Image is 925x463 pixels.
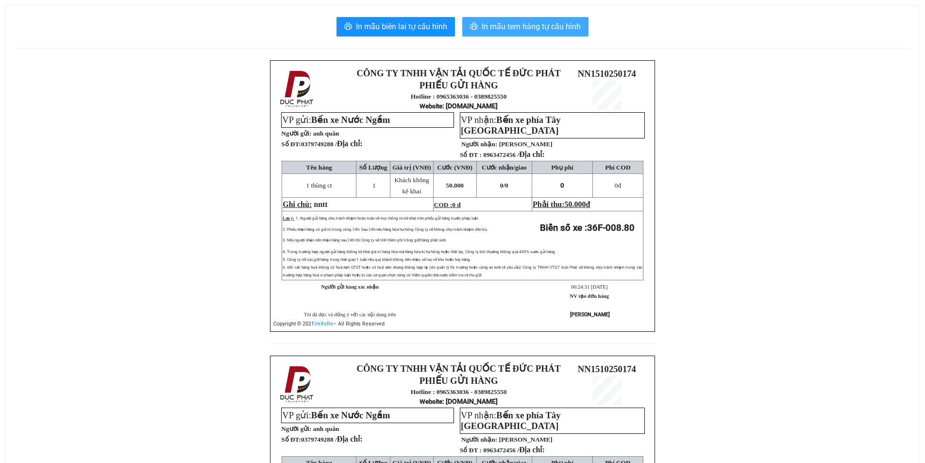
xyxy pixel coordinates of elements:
[565,200,586,208] span: 50.000
[357,68,561,78] strong: CÔNG TY TNHH VẬN TẢI QUỐC TẾ ĐỨC PHÁT
[311,410,390,420] span: Bến xe Nước Ngầm
[551,164,573,171] span: Phụ phí
[321,284,379,290] strong: Người gửi hàng xác nhận
[461,115,560,136] span: VP nhận:
[283,200,312,208] span: Ghi chú:
[306,182,332,189] span: 1 thùng ct
[460,151,482,158] strong: Số ĐT :
[560,182,564,189] span: 0
[282,115,390,125] span: VP gửi:
[306,164,332,171] span: Tên hàng
[344,22,352,32] span: printer
[500,182,508,189] span: 0/
[482,164,527,171] span: Cước nhận/giao
[452,201,460,208] span: 0 đ
[314,321,333,327] a: VeXeRe
[420,376,498,386] strong: PHIẾU GỬI HÀNG
[586,200,590,208] span: đ
[605,164,630,171] span: Phí COD
[372,182,376,189] span: 1
[273,321,385,327] span: Copyright © 2021 – All Rights Reserved
[460,446,482,454] strong: Số ĐT :
[540,223,635,233] strong: Biển số xe :
[461,410,560,431] span: Bến xe phía Tây [GEOGRAPHIC_DATA]
[357,363,561,374] strong: CÔNG TY TNHH VẬN TẢI QUỐC TẾ ĐỨC PHÁT
[283,257,471,262] span: 5: Công ty chỉ lưu giữ hàng trong thời gian 1 tuần nếu quý khách không đến nhận, sẽ lưu về kho ho...
[470,22,478,32] span: printer
[499,436,552,443] span: [PERSON_NAME]
[411,388,507,395] strong: Hotline : 0965363036 - 0389825550
[283,238,446,242] span: 3: Nếu người nhận đến nhận hàng sau 24h thì Công ty sẽ tính thêm phí trông giữ hàng phát sinh.
[281,436,362,443] strong: Số ĐT:
[337,139,363,148] span: Địa chỉ:
[519,446,545,454] span: Địa chỉ:
[519,150,545,158] span: Địa chỉ:
[392,164,431,171] span: Giá trị (VNĐ)
[420,103,442,110] span: Website
[313,130,339,137] span: anh quân
[446,182,464,189] span: 50.000
[282,410,390,420] span: VP gửi:
[578,69,636,79] span: NN1510250174
[505,182,508,189] span: 0
[434,201,461,208] span: COD :
[283,227,487,232] span: 2: Phiếu nhận hàng có giá trị trong vòng 24h. Sau 24h nếu hàng hóa hư hỏng Công ty sẽ không chịu ...
[437,164,472,171] span: Cước (VNĐ)
[570,293,609,299] strong: NV tạo đơn hàng
[314,200,327,208] span: nntt
[277,69,318,109] img: logo
[301,436,363,443] span: 0379749288 /
[337,435,363,443] span: Địa chỉ:
[296,216,479,221] span: 1: Người gửi hàng chịu trách nhiệm hoàn toàn về mọi thông tin kê khai trên phiếu gửi hàng trước p...
[462,17,589,36] button: printerIn mẫu tem hàng tự cấu hình
[336,17,455,36] button: printerIn mẫu biên lai tự cấu hình
[301,140,363,148] span: 0379749288 /
[578,364,636,374] span: NN1510250174
[411,93,507,100] strong: Hotline : 0965363036 - 0389825550
[587,223,635,233] span: 36F-008.80
[461,410,560,431] span: VP nhận:
[461,436,497,443] strong: Người nhận:
[359,164,387,171] span: Số Lượng
[461,115,560,136] span: Bến xe phía Tây [GEOGRAPHIC_DATA]
[313,425,339,432] span: anh quân
[570,311,610,318] strong: [PERSON_NAME]
[277,364,318,405] img: logo
[283,216,294,221] span: Lưu ý:
[615,182,621,189] span: đ
[420,80,498,90] strong: PHIẾU GỬI HÀNG
[281,130,311,137] strong: Người gửi:
[483,446,545,454] span: 0963472456 /
[420,397,498,405] strong: : [DOMAIN_NAME]
[615,182,618,189] span: 0
[394,176,429,195] span: Khách không kê khai
[356,20,447,33] span: In mẫu biên lai tự cấu hình
[571,284,607,290] span: 06:24:31 [DATE]
[533,200,590,208] span: Phải thu:
[304,312,396,317] span: Tôi đã đọc và đồng ý với các nội dung trên
[482,20,581,33] span: In mẫu tem hàng tự cấu hình
[420,398,442,405] span: Website
[461,140,497,148] strong: Người nhận:
[499,140,552,148] span: [PERSON_NAME]
[281,425,311,432] strong: Người gửi:
[420,102,498,110] strong: : [DOMAIN_NAME]
[281,140,362,148] strong: Số ĐT:
[483,151,545,158] span: 0963472456 /
[283,250,556,254] span: 4: Trong trường hợp người gửi hàng không kê khai giá trị hàng hóa mà hàng hóa bị hư hỏng hoặc thấ...
[283,265,642,277] span: 6: Đối với hàng hoá không có hoá đơn GTGT hoặc có hoá đơn nhưng không hợp lệ (do quản lý thị trườ...
[311,115,390,125] span: Bến xe Nước Ngầm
